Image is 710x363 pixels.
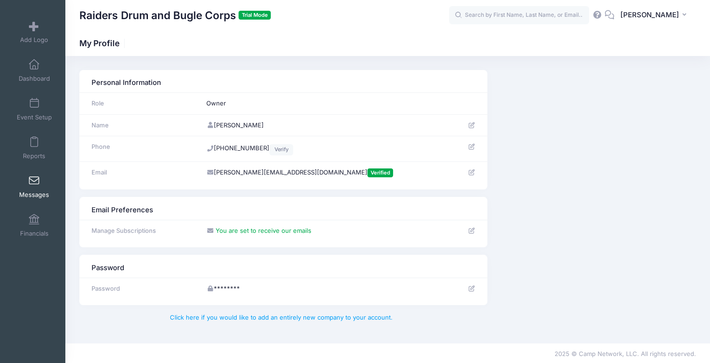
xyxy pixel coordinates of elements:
span: Messages [19,191,49,199]
div: Phone [87,142,197,152]
a: Click here if you would like to add an entirely new company to your account. [170,314,393,321]
button: [PERSON_NAME] [614,5,696,26]
td: [PHONE_NUMBER] [202,136,456,161]
span: Financials [20,230,49,237]
span: Trial Mode [239,11,271,20]
div: Personal Information [87,75,480,88]
td: [PERSON_NAME][EMAIL_ADDRESS][DOMAIN_NAME] [202,161,456,183]
a: Reports [12,132,56,164]
span: Dashboard [19,75,50,83]
h1: Raiders Drum and Bugle Corps [79,5,271,26]
td: Owner [202,93,456,115]
div: Role [87,99,197,108]
input: Search by First Name, Last Name, or Email... [449,6,589,25]
span: Event Setup [17,113,52,121]
span: 2025 © Camp Network, LLC. All rights reserved. [555,350,696,357]
a: Dashboard [12,54,56,87]
a: Messages [12,170,56,203]
div: Manage Subscriptions [87,226,197,236]
td: [PERSON_NAME] [202,114,456,136]
div: Email [87,168,197,177]
span: Verified [367,168,393,177]
span: You are set to receive our emails [216,227,311,234]
div: Password [87,284,197,293]
h1: My Profile [79,38,127,48]
span: [PERSON_NAME] [620,10,679,20]
span: Reports [23,152,45,160]
a: Add Logo [12,15,56,48]
div: Email Preferences [87,202,480,215]
div: Password [87,259,480,273]
div: Name [87,121,197,130]
a: Event Setup [12,93,56,126]
a: Financials [12,209,56,242]
a: Verify [269,144,293,155]
span: Add Logo [20,36,48,44]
